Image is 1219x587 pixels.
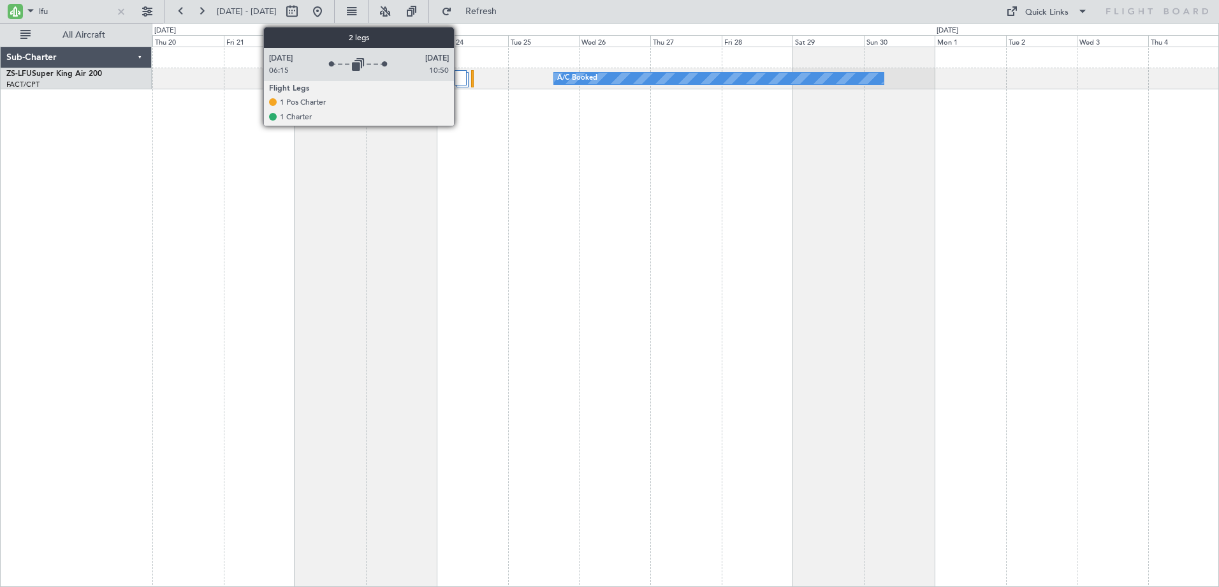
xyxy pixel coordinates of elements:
[1000,1,1094,22] button: Quick Links
[864,35,935,47] div: Sun 30
[295,35,366,47] div: Sat 22
[154,26,176,36] div: [DATE]
[792,35,864,47] div: Sat 29
[650,35,722,47] div: Thu 27
[6,70,32,78] span: ZS-LFU
[6,70,102,78] a: ZS-LFUSuper King Air 200
[437,35,508,47] div: Mon 24
[224,35,295,47] div: Fri 21
[39,2,112,21] input: A/C (Reg. or Type)
[33,31,135,40] span: All Aircraft
[455,7,508,16] span: Refresh
[14,25,138,45] button: All Aircraft
[1025,6,1069,19] div: Quick Links
[366,35,437,47] div: Sun 23
[217,6,277,17] span: [DATE] - [DATE]
[435,1,512,22] button: Refresh
[1077,35,1148,47] div: Wed 3
[579,35,650,47] div: Wed 26
[557,69,597,88] div: A/C Booked
[1006,35,1077,47] div: Tue 2
[937,26,958,36] div: [DATE]
[152,35,224,47] div: Thu 20
[722,35,793,47] div: Fri 28
[6,80,40,89] a: FACT/CPT
[935,35,1006,47] div: Mon 1
[508,35,580,47] div: Tue 25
